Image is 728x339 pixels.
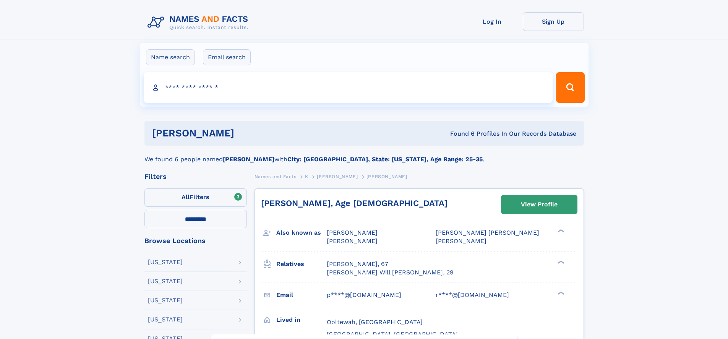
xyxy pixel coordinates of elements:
[146,49,195,65] label: Name search
[276,313,327,326] h3: Lived in
[148,278,183,284] div: [US_STATE]
[556,260,565,264] div: ❯
[261,198,448,208] a: [PERSON_NAME], Age [DEMOGRAPHIC_DATA]
[148,297,183,303] div: [US_STATE]
[521,196,558,213] div: View Profile
[144,72,553,103] input: search input
[436,229,539,236] span: [PERSON_NAME] [PERSON_NAME]
[144,237,247,244] div: Browse Locations
[148,316,183,323] div: [US_STATE]
[342,130,576,138] div: Found 6 Profiles In Our Records Database
[327,268,454,277] a: [PERSON_NAME] Will [PERSON_NAME], 29
[305,172,308,181] a: K
[523,12,584,31] a: Sign Up
[144,188,247,207] label: Filters
[144,173,247,180] div: Filters
[287,156,483,163] b: City: [GEOGRAPHIC_DATA], State: [US_STATE], Age Range: 25-35
[327,260,388,268] a: [PERSON_NAME], 67
[366,174,407,179] span: [PERSON_NAME]
[317,174,358,179] span: [PERSON_NAME]
[144,12,255,33] img: Logo Names and Facts
[203,49,251,65] label: Email search
[327,318,423,326] span: Ooltewah, [GEOGRAPHIC_DATA]
[327,229,378,236] span: [PERSON_NAME]
[276,289,327,302] h3: Email
[255,172,297,181] a: Names and Facts
[276,226,327,239] h3: Also known as
[144,146,584,164] div: We found 6 people named with .
[182,193,190,201] span: All
[276,258,327,271] h3: Relatives
[327,331,458,338] span: [GEOGRAPHIC_DATA], [GEOGRAPHIC_DATA]
[148,259,183,265] div: [US_STATE]
[501,195,577,214] a: View Profile
[223,156,274,163] b: [PERSON_NAME]
[317,172,358,181] a: [PERSON_NAME]
[556,229,565,234] div: ❯
[436,237,486,245] span: [PERSON_NAME]
[152,128,342,138] h1: [PERSON_NAME]
[462,12,523,31] a: Log In
[556,290,565,295] div: ❯
[305,174,308,179] span: K
[327,237,378,245] span: [PERSON_NAME]
[556,72,584,103] button: Search Button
